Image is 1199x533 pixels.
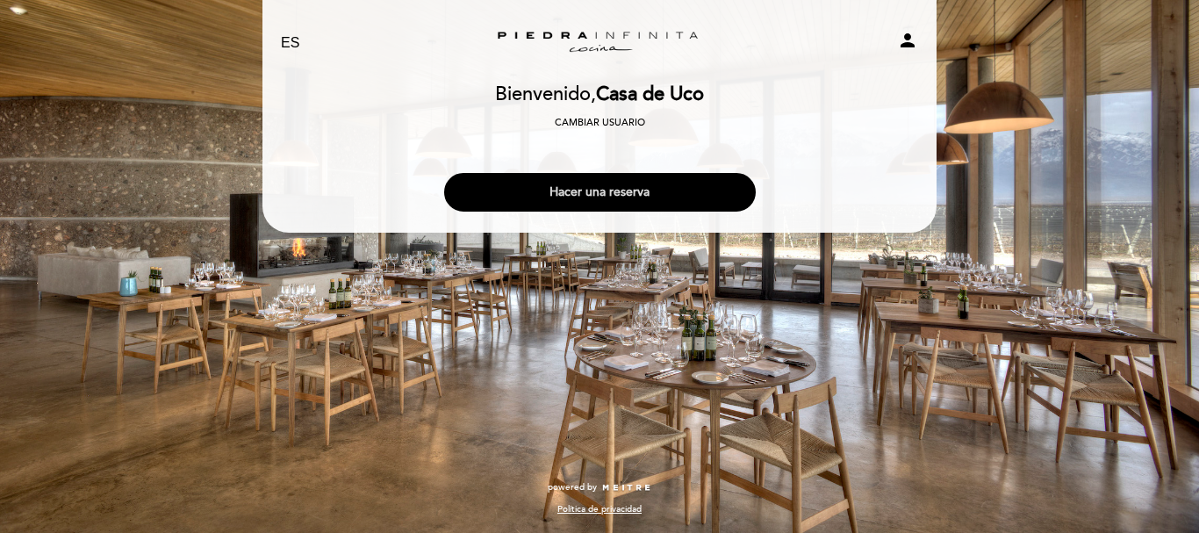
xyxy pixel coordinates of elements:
[897,30,918,51] i: person
[557,503,642,515] a: Política de privacidad
[549,115,650,131] button: Cambiar usuario
[548,481,597,493] span: powered by
[490,19,709,68] a: Zuccardi [GEOGRAPHIC_DATA] - Restaurant [GEOGRAPHIC_DATA]
[444,173,756,212] button: Hacer una reserva
[596,83,704,106] span: Casa de Uco
[601,484,651,493] img: MEITRE
[897,30,918,57] button: person
[495,84,704,105] h2: Bienvenido,
[548,481,651,493] a: powered by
